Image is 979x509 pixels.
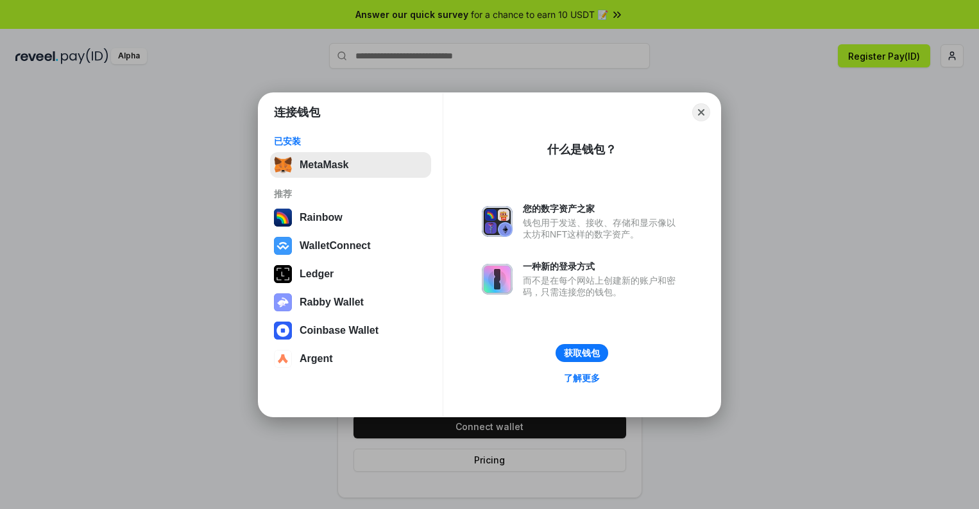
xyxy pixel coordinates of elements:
div: Ledger [300,268,334,280]
div: Rainbow [300,212,343,223]
a: 了解更多 [556,370,608,386]
div: 一种新的登录方式 [523,261,682,272]
img: svg+xml,%3Csvg%20xmlns%3D%22http%3A%2F%2Fwww.w3.org%2F2000%2Fsvg%22%20fill%3D%22none%22%20viewBox... [274,293,292,311]
button: Argent [270,346,431,372]
img: svg+xml,%3Csvg%20xmlns%3D%22http%3A%2F%2Fwww.w3.org%2F2000%2Fsvg%22%20fill%3D%22none%22%20viewBox... [482,264,513,295]
div: 推荐 [274,188,427,200]
div: Argent [300,353,333,365]
button: Ledger [270,261,431,287]
div: Coinbase Wallet [300,325,379,336]
img: svg+xml,%3Csvg%20width%3D%2228%22%20height%3D%2228%22%20viewBox%3D%220%200%2028%2028%22%20fill%3D... [274,237,292,255]
button: 获取钱包 [556,344,608,362]
button: MetaMask [270,152,431,178]
button: Close [692,103,710,121]
div: 获取钱包 [564,347,600,359]
img: svg+xml,%3Csvg%20width%3D%2228%22%20height%3D%2228%22%20viewBox%3D%220%200%2028%2028%22%20fill%3D... [274,322,292,340]
div: 什么是钱包？ [547,142,617,157]
img: svg+xml,%3Csvg%20xmlns%3D%22http%3A%2F%2Fwww.w3.org%2F2000%2Fsvg%22%20fill%3D%22none%22%20viewBox... [482,206,513,237]
img: svg+xml,%3Csvg%20fill%3D%22none%22%20height%3D%2233%22%20viewBox%3D%220%200%2035%2033%22%20width%... [274,156,292,174]
div: 而不是在每个网站上创建新的账户和密码，只需连接您的钱包。 [523,275,682,298]
div: 钱包用于发送、接收、存储和显示像以太坊和NFT这样的数字资产。 [523,217,682,240]
div: 了解更多 [564,372,600,384]
div: WalletConnect [300,240,371,252]
button: Rainbow [270,205,431,230]
img: svg+xml,%3Csvg%20width%3D%22120%22%20height%3D%22120%22%20viewBox%3D%220%200%20120%20120%22%20fil... [274,209,292,227]
img: svg+xml,%3Csvg%20xmlns%3D%22http%3A%2F%2Fwww.w3.org%2F2000%2Fsvg%22%20width%3D%2228%22%20height%3... [274,265,292,283]
button: WalletConnect [270,233,431,259]
button: Rabby Wallet [270,289,431,315]
div: Rabby Wallet [300,297,364,308]
button: Coinbase Wallet [270,318,431,343]
img: svg+xml,%3Csvg%20width%3D%2228%22%20height%3D%2228%22%20viewBox%3D%220%200%2028%2028%22%20fill%3D... [274,350,292,368]
div: 您的数字资产之家 [523,203,682,214]
h1: 连接钱包 [274,105,320,120]
div: MetaMask [300,159,348,171]
div: 已安装 [274,135,427,147]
